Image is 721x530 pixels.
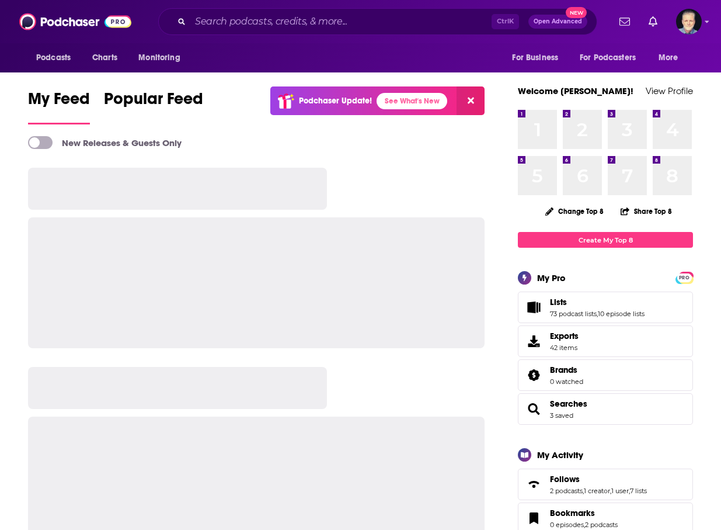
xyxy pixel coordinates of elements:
span: , [610,487,611,495]
span: Exports [522,333,545,349]
a: Searches [522,401,545,417]
a: Follows [550,474,647,484]
div: My Activity [537,449,583,460]
a: Welcome [PERSON_NAME]! [518,85,633,96]
a: Exports [518,325,693,357]
a: 2 podcasts [585,521,618,529]
a: 0 episodes [550,521,584,529]
a: 3 saved [550,411,573,420]
span: Exports [550,331,579,341]
p: Podchaser Update! [299,96,372,106]
span: Bookmarks [550,508,595,518]
div: My Pro [537,272,566,283]
button: open menu [130,47,195,69]
a: Bookmarks [522,510,545,526]
a: Follows [522,476,545,493]
button: open menu [28,47,86,69]
a: View Profile [646,85,693,96]
span: , [629,487,630,495]
button: Show profile menu [676,9,702,34]
button: open menu [572,47,653,69]
span: More [659,50,678,66]
span: , [584,521,585,529]
div: Search podcasts, credits, & more... [158,8,597,35]
span: Searches [518,393,693,425]
span: Ctrl K [492,14,519,29]
a: Searches [550,399,587,409]
a: PRO [677,273,691,282]
button: Share Top 8 [620,200,673,223]
a: Create My Top 8 [518,232,693,248]
span: Logged in as JonesLiterary [676,9,702,34]
a: 73 podcast lists [550,310,597,318]
img: Podchaser - Follow, Share and Rate Podcasts [19,11,131,33]
a: Popular Feed [104,89,203,124]
button: Change Top 8 [538,204,611,219]
span: Popular Feed [104,89,203,116]
a: 0 watched [550,377,583,386]
span: Brands [550,365,577,375]
span: Follows [550,474,580,484]
a: Show notifications dropdown [644,12,662,32]
span: Podcasts [36,50,71,66]
a: 2 podcasts [550,487,583,495]
a: Lists [550,297,645,307]
span: 42 items [550,344,579,352]
span: , [597,310,598,318]
a: New Releases & Guests Only [28,136,182,149]
a: 7 lists [630,487,647,495]
a: Bookmarks [550,508,618,518]
img: User Profile [676,9,702,34]
a: Charts [85,47,124,69]
span: For Business [512,50,558,66]
span: Charts [92,50,117,66]
button: Open AdvancedNew [528,15,587,29]
span: Open Advanced [534,19,582,25]
a: 1 user [611,487,629,495]
span: Brands [518,359,693,391]
button: open menu [650,47,693,69]
span: Lists [518,292,693,323]
span: New [566,7,587,18]
a: 10 episode lists [598,310,645,318]
span: Follows [518,469,693,500]
span: , [583,487,584,495]
button: open menu [504,47,573,69]
a: Brands [550,365,583,375]
span: My Feed [28,89,90,116]
span: For Podcasters [580,50,636,66]
span: Monitoring [138,50,180,66]
input: Search podcasts, credits, & more... [190,12,492,31]
a: 1 creator [584,487,610,495]
a: My Feed [28,89,90,124]
a: Show notifications dropdown [615,12,635,32]
a: Lists [522,299,545,316]
a: Brands [522,367,545,383]
a: See What's New [377,93,447,109]
span: Lists [550,297,567,307]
